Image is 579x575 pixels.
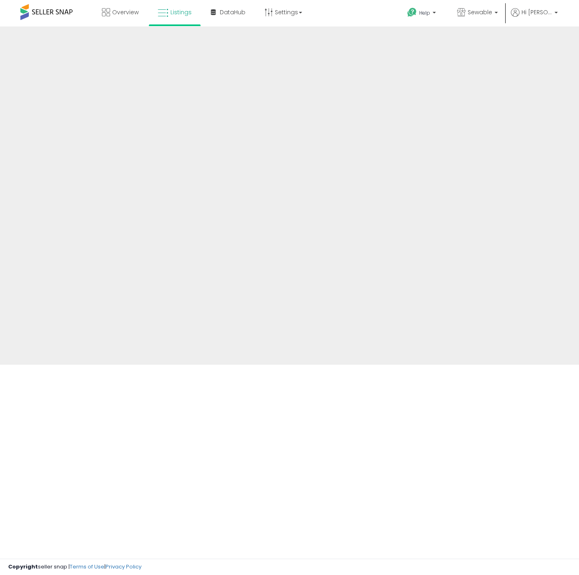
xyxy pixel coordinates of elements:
[170,8,192,16] span: Listings
[407,7,417,18] i: Get Help
[419,9,430,16] span: Help
[112,8,139,16] span: Overview
[511,8,558,26] a: Hi [PERSON_NAME]
[220,8,245,16] span: DataHub
[522,8,552,16] span: Hi [PERSON_NAME]
[468,8,492,16] span: Sewable
[401,1,444,26] a: Help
